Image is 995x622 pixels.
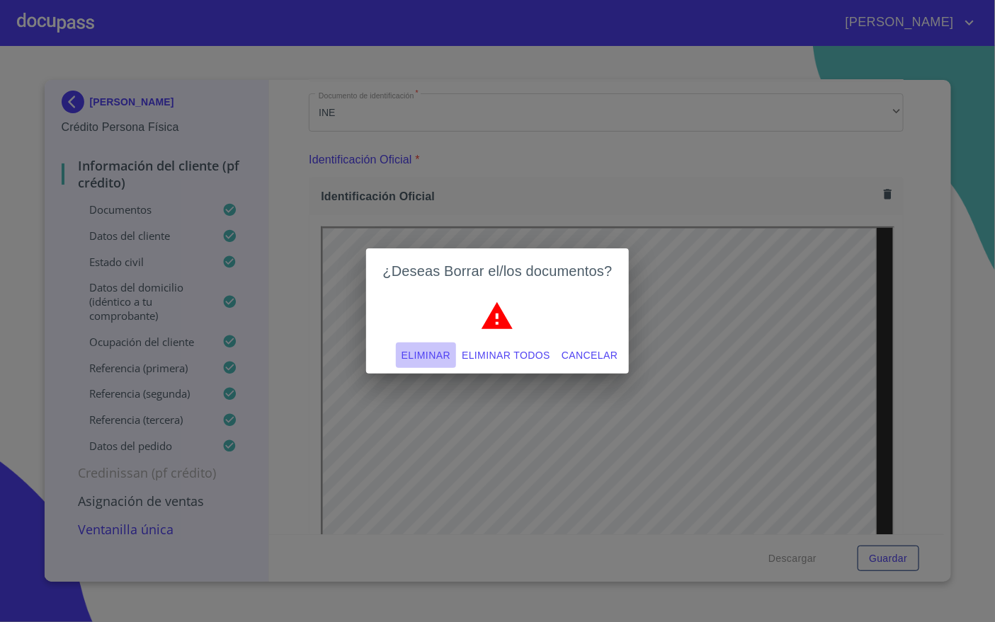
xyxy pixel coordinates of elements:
button: Eliminar todos [456,342,556,369]
button: Cancelar [556,342,623,369]
span: Eliminar todos [462,347,550,364]
h2: ¿Deseas Borrar el/los documentos? [383,260,613,282]
span: Eliminar [402,347,450,364]
span: Cancelar [562,347,618,364]
button: Eliminar [396,342,456,369]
